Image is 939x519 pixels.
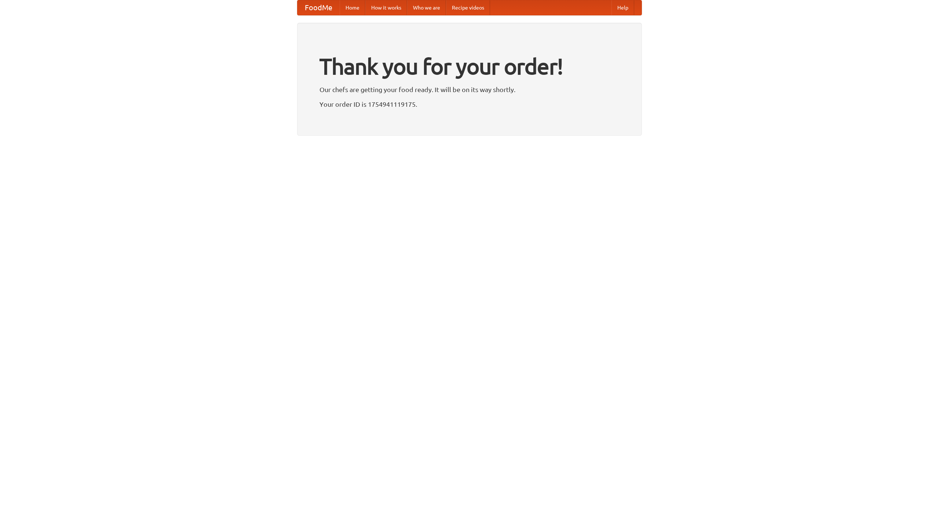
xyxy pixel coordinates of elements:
a: FoodMe [297,0,340,15]
h1: Thank you for your order! [319,49,620,84]
a: Help [611,0,634,15]
p: Our chefs are getting your food ready. It will be on its way shortly. [319,84,620,95]
a: Recipe videos [446,0,490,15]
a: Who we are [407,0,446,15]
a: How it works [365,0,407,15]
p: Your order ID is 1754941119175. [319,99,620,110]
a: Home [340,0,365,15]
